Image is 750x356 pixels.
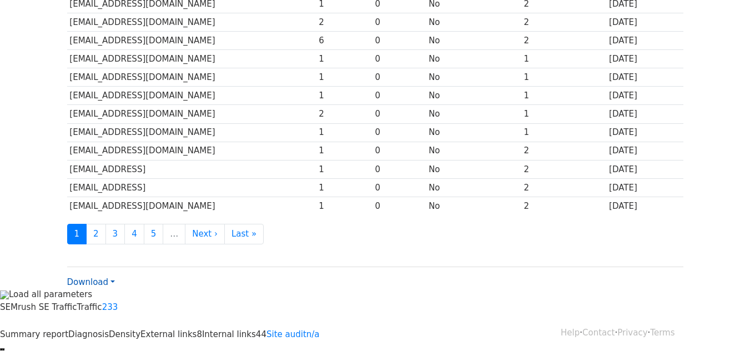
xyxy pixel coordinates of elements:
td: [DATE] [606,123,683,142]
span: Internal links [202,329,256,339]
td: 0 [373,142,426,160]
td: 1 [521,105,606,123]
td: No [426,197,521,215]
td: 2 [316,105,372,123]
td: 1 [316,50,372,68]
td: [DATE] [606,105,683,123]
td: [DATE] [606,197,683,215]
span: Density [109,329,140,339]
a: Download [67,277,115,287]
span: n/a [306,329,320,339]
td: [DATE] [606,32,683,50]
span: Site audit [266,329,306,339]
span: External links [140,329,197,339]
iframe: Chat Widget [694,303,750,356]
td: 0 [373,178,426,197]
td: 2 [316,13,372,31]
td: 1 [521,50,606,68]
td: [DATE] [606,68,683,87]
td: [EMAIL_ADDRESS][DOMAIN_NAME] [67,50,316,68]
td: [EMAIL_ADDRESS][DOMAIN_NAME] [67,32,316,50]
td: [EMAIL_ADDRESS] [67,160,316,178]
span: 8 [197,329,202,339]
button: Configure panel [2,348,4,350]
a: 3 [105,224,125,244]
td: [DATE] [606,178,683,197]
td: 2 [521,178,606,197]
td: 2 [521,160,606,178]
td: 1 [316,178,372,197]
td: No [426,87,521,105]
td: [EMAIL_ADDRESS][DOMAIN_NAME] [67,105,316,123]
td: [EMAIL_ADDRESS][DOMAIN_NAME] [67,197,316,215]
td: No [426,160,521,178]
td: 0 [373,160,426,178]
td: 2 [521,142,606,160]
td: 1 [316,160,372,178]
td: 0 [373,32,426,50]
td: [EMAIL_ADDRESS] [67,178,316,197]
td: No [426,13,521,31]
td: 6 [316,32,372,50]
a: Site auditn/a [266,329,320,339]
span: 44 [256,329,266,339]
a: Last » [224,224,264,244]
td: 2 [521,13,606,31]
td: 1 [316,87,372,105]
a: 4 [124,224,144,244]
td: 1 [521,68,606,87]
td: [DATE] [606,160,683,178]
td: [DATE] [606,142,683,160]
span: Diagnosis [68,329,109,339]
td: 1 [521,123,606,142]
td: 1 [316,68,372,87]
span: Load all parameters [9,289,92,299]
td: No [426,178,521,197]
td: 2 [521,32,606,50]
td: [DATE] [606,13,683,31]
a: 1 [67,224,87,244]
td: 0 [373,50,426,68]
td: 0 [373,123,426,142]
td: 0 [373,87,426,105]
td: 1 [521,87,606,105]
td: 0 [373,13,426,31]
a: 233 [102,302,118,312]
td: 1 [316,197,372,215]
td: 0 [373,197,426,215]
a: 5 [144,224,164,244]
span: Traffic [77,302,102,312]
td: [EMAIL_ADDRESS][DOMAIN_NAME] [67,87,316,105]
td: [EMAIL_ADDRESS][DOMAIN_NAME] [67,68,316,87]
td: 1 [316,142,372,160]
td: [DATE] [606,50,683,68]
td: No [426,32,521,50]
td: 0 [373,105,426,123]
td: No [426,68,521,87]
td: No [426,105,521,123]
a: 2 [86,224,106,244]
td: No [426,123,521,142]
td: No [426,142,521,160]
td: [DATE] [606,87,683,105]
td: [EMAIL_ADDRESS][DOMAIN_NAME] [67,142,316,160]
td: 1 [316,123,372,142]
td: 0 [373,68,426,87]
td: [EMAIL_ADDRESS][DOMAIN_NAME] [67,123,316,142]
td: No [426,50,521,68]
a: Next › [185,224,225,244]
td: [EMAIL_ADDRESS][DOMAIN_NAME] [67,13,316,31]
td: 2 [521,197,606,215]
